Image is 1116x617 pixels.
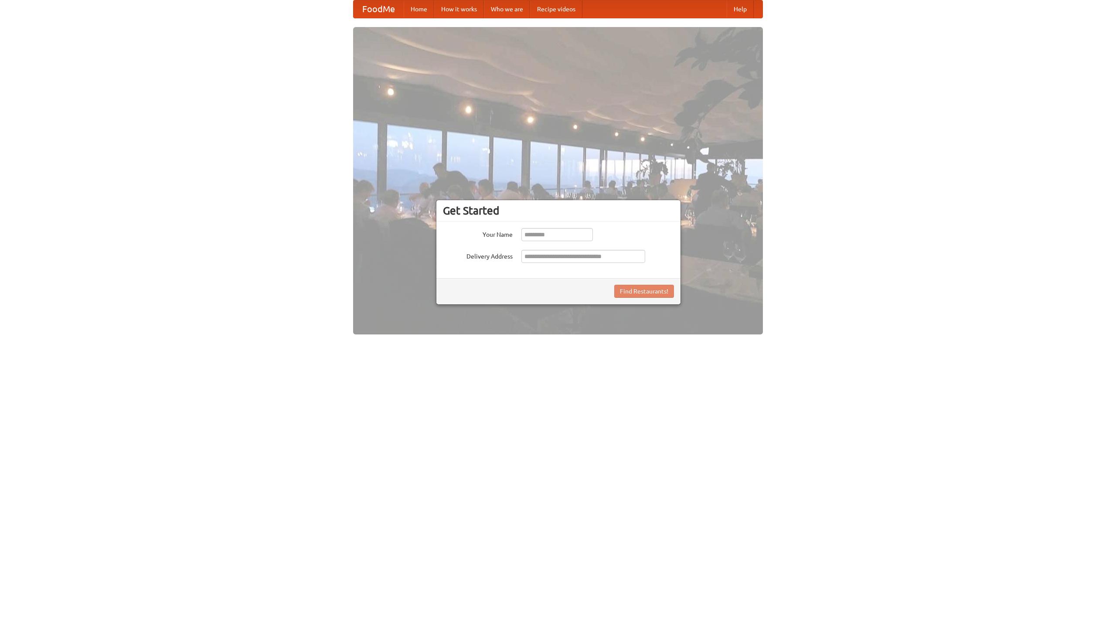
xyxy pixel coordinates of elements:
h3: Get Started [443,204,674,217]
a: FoodMe [354,0,404,18]
label: Delivery Address [443,250,513,261]
label: Your Name [443,228,513,239]
a: Who we are [484,0,530,18]
a: Recipe videos [530,0,582,18]
a: How it works [434,0,484,18]
a: Home [404,0,434,18]
a: Help [727,0,754,18]
button: Find Restaurants! [614,285,674,298]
